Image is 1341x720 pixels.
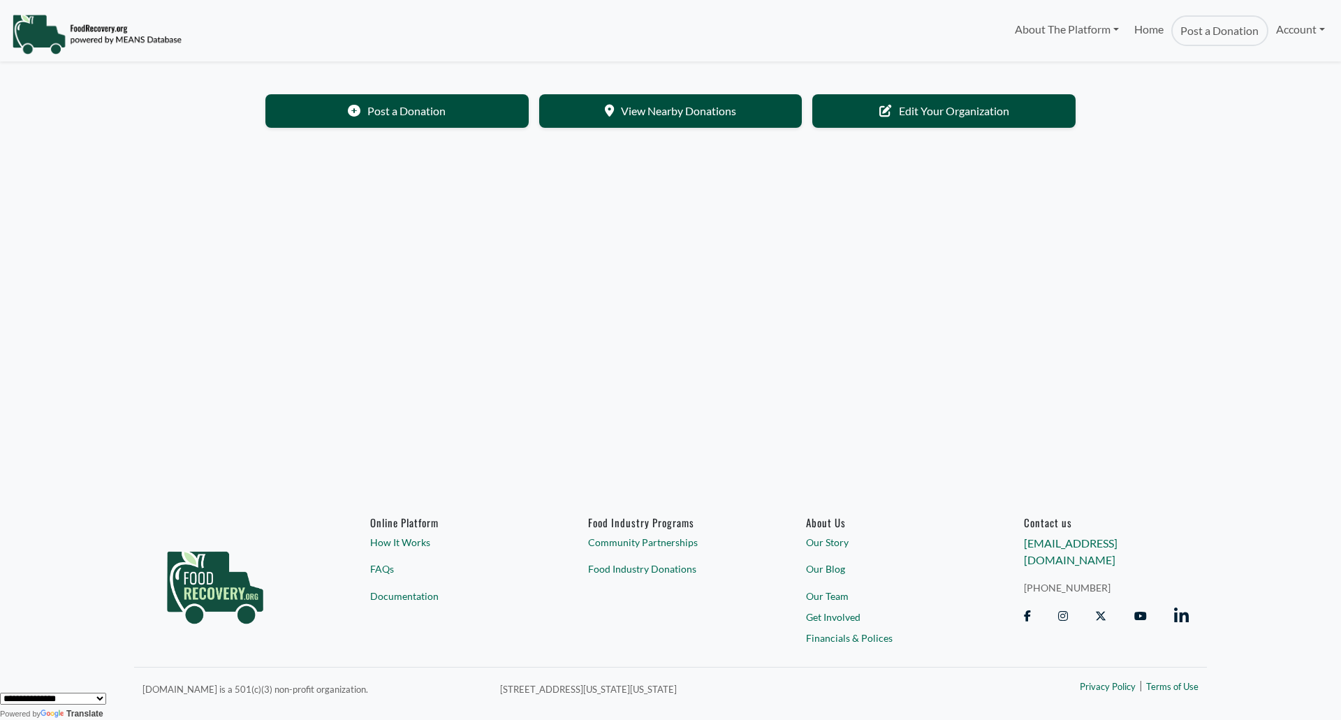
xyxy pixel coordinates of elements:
a: Our Story [806,535,971,550]
a: Food Industry Donations [588,561,753,576]
a: Translate [41,709,103,719]
span: | [1139,677,1143,693]
img: food_recovery_green_logo-76242d7a27de7ed26b67be613a865d9c9037ba317089b267e0515145e5e51427.png [152,516,278,649]
a: View Nearby Donations [539,94,803,128]
a: [EMAIL_ADDRESS][DOMAIN_NAME] [1024,536,1117,566]
a: Documentation [370,589,535,603]
a: Account [1268,15,1333,43]
a: About Us [806,516,971,529]
p: [STREET_ADDRESS][US_STATE][US_STATE] [500,680,930,697]
a: [PHONE_NUMBER] [1024,580,1189,595]
a: Privacy Policy [1080,680,1136,694]
img: Google Translate [41,710,66,719]
a: Our Blog [806,561,971,576]
a: Edit Your Organization [812,94,1076,128]
a: FAQs [370,561,535,576]
a: Community Partnerships [588,535,753,550]
a: Post a Donation [265,94,529,128]
h6: Online Platform [370,516,535,529]
a: Terms of Use [1146,680,1199,694]
a: Our Team [806,589,971,603]
a: About The Platform [1006,15,1126,43]
img: NavigationLogo_FoodRecovery-91c16205cd0af1ed486a0f1a7774a6544ea792ac00100771e7dd3ec7c0e58e41.png [12,13,182,55]
a: How It Works [370,535,535,550]
a: Post a Donation [1171,15,1268,46]
h6: Food Industry Programs [588,516,753,529]
h6: Contact us [1024,516,1189,529]
a: Home [1127,15,1171,46]
a: Financials & Polices [806,630,971,645]
a: Get Involved [806,610,971,624]
p: [DOMAIN_NAME] is a 501(c)(3) non-profit organization. [142,680,483,697]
